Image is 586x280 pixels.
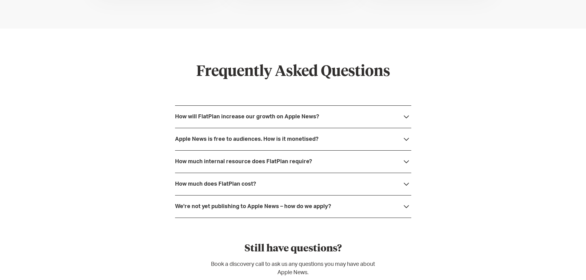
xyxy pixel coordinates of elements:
div: Apple News is free to audiences. How is it monetised? [175,136,318,142]
p: Book a discovery call to ask us any questions you may have about Apple News. [207,260,379,277]
h2: Frequently Asked Questions [175,63,411,81]
div: How will FlatPlan increase our growth on Apple News? [175,114,319,120]
h4: Still have questions? [207,243,379,255]
div: How much internal resource does FlatPlan require? [175,159,312,165]
strong: We're not yet publishing to Apple News – how do we apply? [175,204,331,209]
strong: How much does FlatPlan cost? [175,181,256,187]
